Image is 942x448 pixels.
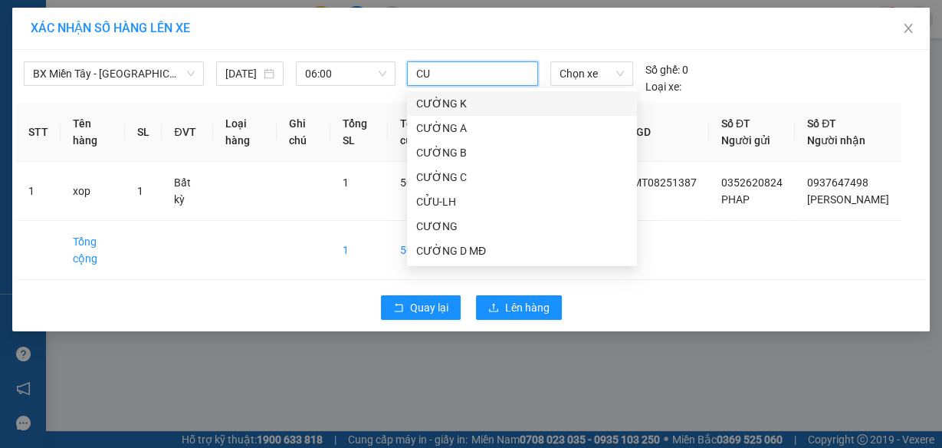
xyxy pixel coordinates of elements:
[807,117,836,130] span: Số ĐT
[902,22,914,35] span: close
[16,162,61,221] td: 1
[106,65,204,82] li: VP Hàng Bà Rịa
[213,103,277,162] th: Loại hàng
[416,193,628,210] div: CỬU-LH
[137,185,143,197] span: 1
[8,84,103,181] b: Quầy vé số 12, BX Miền Tây, 395 Kinh [PERSON_NAME], [GEOGRAPHIC_DATA]
[106,84,189,114] b: QL51, PPhước Trung, TPBà Rịa
[125,103,162,162] th: SL
[277,103,330,162] th: Ghi chú
[807,176,868,189] span: 0937647498
[721,117,750,130] span: Số ĐT
[388,103,457,162] th: Tổng cước
[560,62,624,85] span: Chọn xe
[721,193,750,206] span: PHAP
[887,8,930,51] button: Close
[645,61,688,78] div: 0
[606,103,709,162] th: Mã GD
[476,295,562,320] button: uploadLên hàng
[721,134,770,147] span: Người gửi
[407,91,637,116] div: CƯỜNG K
[407,140,637,165] div: CƯỜNG B
[330,221,388,280] td: 1
[416,169,628,186] div: CƯỜNG C
[393,302,404,315] span: rollback
[388,221,457,280] td: 50.000
[416,144,628,161] div: CƯỜNG B
[407,214,637,239] div: CƯƠNG
[61,162,125,221] td: xop
[416,218,628,235] div: CƯƠNG
[407,239,637,263] div: CƯỜNG D MĐ
[106,85,117,96] span: environment
[61,221,125,280] td: Tổng cộng
[645,61,680,78] span: Số ghế:
[645,78,681,95] span: Loại xe:
[807,193,889,206] span: [PERSON_NAME]
[416,120,628,137] div: CƯỜNG A
[162,162,213,221] td: Bất kỳ
[31,21,190,35] span: XÁC NHẬN SỐ HÀNG LÊN XE
[162,103,213,162] th: ĐVT
[225,65,261,82] input: 12/08/2025
[407,165,637,189] div: CƯỜNG C
[416,242,628,259] div: CƯỜNG D MĐ
[305,62,386,85] span: 06:00
[400,176,434,189] span: 50.000
[807,134,865,147] span: Người nhận
[619,176,697,189] span: PVMT08251387
[8,65,106,82] li: VP PV Miền Tây
[381,295,461,320] button: rollbackQuay lại
[33,62,195,85] span: BX Miền Tây - Bà Rịa (Hàng Hóa)
[16,103,61,162] th: STT
[416,95,628,112] div: CƯỜNG K
[330,103,388,162] th: Tổng SL
[410,299,448,316] span: Quay lại
[505,299,550,316] span: Lên hàng
[343,176,349,189] span: 1
[488,302,499,315] span: upload
[8,8,222,37] li: Hoa Mai
[8,8,61,61] img: logo.jpg
[8,85,18,96] span: environment
[61,103,125,162] th: Tên hàng
[606,221,709,280] td: 1
[721,176,783,189] span: 0352620824
[407,189,637,214] div: CỬU-LH
[407,116,637,140] div: CƯỜNG A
